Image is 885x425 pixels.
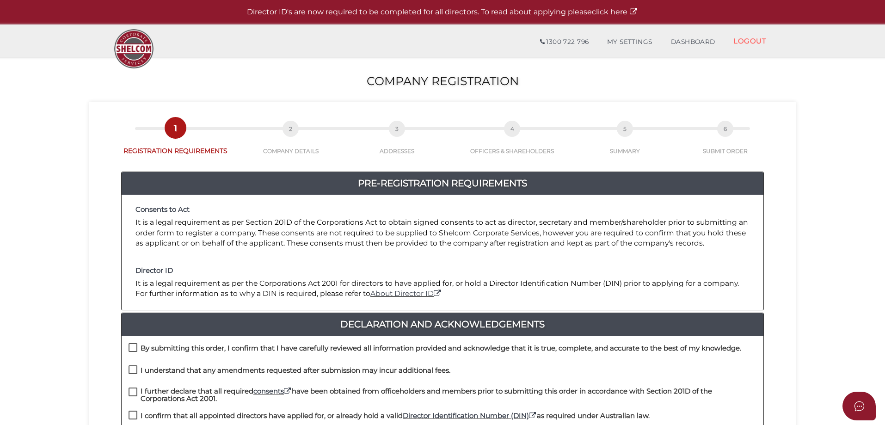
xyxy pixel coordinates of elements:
[141,388,756,403] h4: I further declare that all required have been obtained from officeholders and members prior to su...
[122,317,763,332] a: Declaration And Acknowledgements
[135,217,750,248] p: It is a legal requirement as per Section 201D of the Corporations Act to obtain signed consents t...
[370,289,442,298] a: About Director ID
[598,33,662,51] a: MY SETTINGS
[239,131,343,155] a: 2COMPANY DETAILS
[110,25,158,73] img: Logo
[167,120,184,136] span: 1
[451,131,573,155] a: 4OFFICERS & SHAREHOLDERS
[617,121,633,137] span: 5
[389,121,405,137] span: 3
[135,278,750,299] p: It is a legal requirement as per the Corporations Act 2001 for directors to have applied for, or ...
[677,131,773,155] a: 6SUBMIT ORDER
[531,33,598,51] a: 1300 722 796
[717,121,733,137] span: 6
[135,206,750,214] h4: Consents to Act
[23,7,862,18] p: Director ID's are now required to be completed for all directors. To read about applying please
[141,412,650,420] h4: I confirm that all appointed directors have applied for, or already hold a valid as required unde...
[403,411,537,420] a: Director Identification Number (DIN)
[253,387,292,395] a: consents
[842,392,876,420] button: Open asap
[141,367,450,375] h4: I understand that any amendments requested after submission may incur additional fees.
[662,33,725,51] a: DASHBOARD
[504,121,520,137] span: 4
[573,131,677,155] a: 5SUMMARY
[343,131,451,155] a: 3ADDRESSES
[724,31,775,50] a: LOGOUT
[112,130,239,155] a: 1REGISTRATION REQUIREMENTS
[135,267,750,275] h4: Director ID
[283,121,299,137] span: 2
[141,345,741,352] h4: By submitting this order, I confirm that I have carefully reviewed all information provided and a...
[122,176,763,191] a: Pre-Registration Requirements
[592,7,638,16] a: click here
